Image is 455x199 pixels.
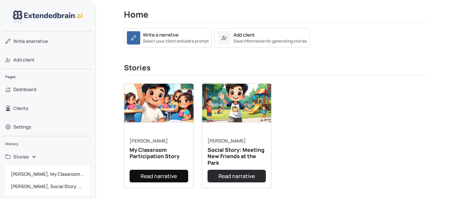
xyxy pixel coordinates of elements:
span: [PERSON_NAME], My Classroom Participation Story [8,168,88,180]
h5: My Classroom Participation Story [130,147,188,159]
a: Read narrative [208,170,266,182]
img: narrative [124,84,194,123]
span: Clients [13,105,28,112]
span: [PERSON_NAME], Social Story: Meeting New Friends at the Park [8,180,88,192]
span: Stories [13,153,29,160]
span: Add client [13,56,35,63]
a: Read narrative [130,170,188,182]
a: [PERSON_NAME] [130,138,168,144]
span: narrative [13,38,48,45]
h2: Home [124,10,427,23]
span: Write a [13,38,29,44]
div: Add client [233,31,255,38]
h3: Stories [124,63,427,75]
a: Write a narrativeSelect your client and add a prompt [124,34,212,40]
img: narrative [202,84,271,123]
span: Dashboard [13,86,36,93]
div: Write a narrative [143,31,179,38]
h5: Social Story: Meeting New Friends at the Park [208,147,266,166]
span: Settings [13,124,31,130]
a: Add clientSave information for generating stories [215,28,310,48]
small: Select your client and add a prompt [143,38,209,44]
a: [PERSON_NAME], My Classroom Participation Story [5,168,90,180]
a: [PERSON_NAME], Social Story: Meeting New Friends at the Park [5,180,90,192]
a: Write a narrativeSelect your client and add a prompt [124,28,212,48]
a: [PERSON_NAME] [208,138,246,144]
a: Add clientSave information for generating stories [215,34,310,40]
small: Save information for generating stories [233,38,307,44]
img: logo [13,11,83,23]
